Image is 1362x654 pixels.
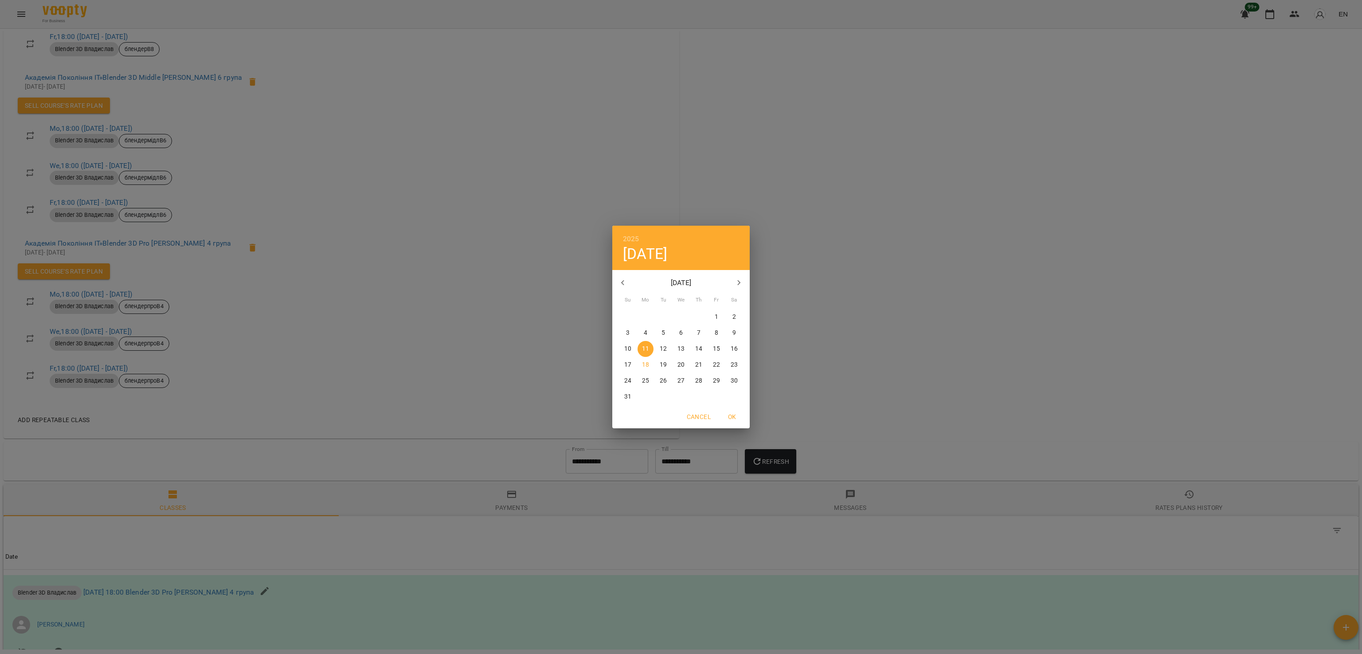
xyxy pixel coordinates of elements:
p: 27 [677,376,685,385]
button: 11 [638,341,654,357]
button: 16 [726,341,742,357]
button: 18 [638,357,654,373]
button: 8 [708,325,724,341]
p: 28 [695,376,702,385]
p: [DATE] [634,278,729,288]
p: 14 [695,345,702,353]
button: 28 [691,373,707,389]
button: 7 [691,325,707,341]
button: OK [718,409,746,425]
p: 5 [661,329,665,337]
button: 31 [620,389,636,405]
button: 19 [655,357,671,373]
button: 27 [673,373,689,389]
p: 15 [713,345,720,353]
button: 1 [708,309,724,325]
button: 12 [655,341,671,357]
p: 22 [713,360,720,369]
p: 24 [624,376,631,385]
span: Cancel [687,411,711,422]
button: 4 [638,325,654,341]
p: 10 [624,345,631,353]
span: We [673,296,689,305]
button: 13 [673,341,689,357]
button: 29 [708,373,724,389]
p: 30 [731,376,738,385]
p: 17 [624,360,631,369]
p: 8 [715,329,718,337]
button: 25 [638,373,654,389]
p: 19 [660,360,667,369]
p: 12 [660,345,667,353]
p: 6 [679,329,683,337]
button: 30 [726,373,742,389]
p: 20 [677,360,685,369]
button: 6 [673,325,689,341]
button: 23 [726,357,742,373]
button: 5 [655,325,671,341]
button: 15 [708,341,724,357]
p: 26 [660,376,667,385]
p: 18 [642,360,649,369]
button: [DATE] [623,245,667,263]
button: 24 [620,373,636,389]
p: 7 [697,329,701,337]
span: Su [620,296,636,305]
span: Mo [638,296,654,305]
p: 11 [642,345,649,353]
span: Tu [655,296,671,305]
p: 2 [732,313,736,321]
button: 2025 [623,233,639,245]
button: 3 [620,325,636,341]
p: 3 [626,329,630,337]
p: 23 [731,360,738,369]
button: 10 [620,341,636,357]
p: 16 [731,345,738,353]
span: Th [691,296,707,305]
button: 2 [726,309,742,325]
p: 1 [715,313,718,321]
span: OK [721,411,743,422]
p: 13 [677,345,685,353]
button: 9 [726,325,742,341]
span: Sa [726,296,742,305]
button: 20 [673,357,689,373]
button: 17 [620,357,636,373]
button: 14 [691,341,707,357]
button: 22 [708,357,724,373]
button: 21 [691,357,707,373]
span: Fr [708,296,724,305]
p: 21 [695,360,702,369]
button: 26 [655,373,671,389]
p: 31 [624,392,631,401]
p: 4 [644,329,647,337]
p: 25 [642,376,649,385]
button: Cancel [683,409,714,425]
p: 9 [732,329,736,337]
p: 29 [713,376,720,385]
